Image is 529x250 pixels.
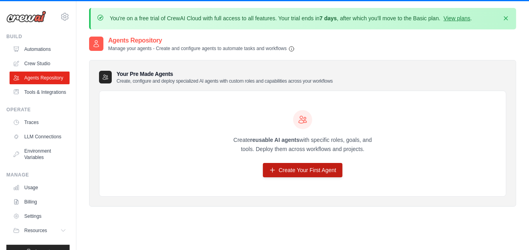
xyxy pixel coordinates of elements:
a: View plans [443,15,470,21]
h2: Agents Repository [108,36,295,45]
a: Crew Studio [10,57,70,70]
p: Manage your agents - Create and configure agents to automate tasks and workflows [108,45,295,52]
a: Automations [10,43,70,56]
a: Agents Repository [10,72,70,84]
a: Usage [10,181,70,194]
a: LLM Connections [10,130,70,143]
strong: reusable AI agents [250,137,300,143]
span: Resources [24,227,47,234]
p: Create, configure and deploy specialized AI agents with custom roles and capabilities across your... [117,78,333,84]
div: Build [6,33,70,40]
a: Traces [10,116,70,129]
a: Create Your First Agent [263,163,343,177]
div: Manage [6,172,70,178]
button: Resources [10,224,70,237]
a: Tools & Integrations [10,86,70,99]
img: Logo [6,11,46,23]
p: You're on a free trial of CrewAI Cloud with full access to all features. Your trial ends in , aft... [110,14,472,22]
a: Settings [10,210,70,223]
p: Create with specific roles, goals, and tools. Deploy them across workflows and projects. [226,136,379,154]
div: Operate [6,107,70,113]
a: Billing [10,196,70,208]
h3: Your Pre Made Agents [117,70,333,84]
a: Environment Variables [10,145,70,164]
strong: 7 days [319,15,337,21]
